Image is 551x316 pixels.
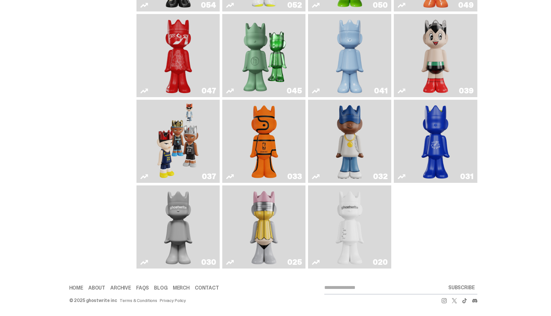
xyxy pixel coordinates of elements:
a: Contact [195,285,219,291]
div: 049 [458,1,473,9]
a: Archive [110,285,131,291]
div: 041 [374,87,387,95]
img: Swingman [328,102,372,180]
a: Astro Boy [398,17,473,95]
a: ghost [312,188,387,266]
div: 030 [201,258,216,266]
a: About [88,285,105,291]
a: Privacy Policy [160,298,186,303]
img: Latte [414,102,458,180]
div: 032 [373,173,387,180]
div: 050 [373,1,387,9]
img: One [156,188,200,266]
div: 025 [287,258,302,266]
a: FAQs [136,285,149,291]
img: Game Face (2024) [156,102,200,180]
div: 031 [460,173,473,180]
a: Home [69,285,83,291]
img: ghost [328,188,372,266]
img: Skip [161,17,195,95]
img: Game Ball [247,102,281,180]
a: No. 2 Pencil [226,188,302,266]
div: 039 [459,87,473,95]
div: 054 [201,1,216,9]
a: Game Ball [226,102,302,180]
div: 045 [287,87,302,95]
img: Astro Boy [419,17,452,95]
div: 047 [202,87,216,95]
img: Present [237,17,291,95]
a: Swingman [312,102,387,180]
a: Latte [398,102,473,180]
img: No. 2 Pencil [242,188,286,266]
a: Schrödinger's ghost: Winter Blue [312,17,387,95]
div: 020 [373,258,387,266]
a: Terms & Conditions [120,298,157,303]
a: Merch [173,285,190,291]
div: 033 [287,173,302,180]
a: Present [226,17,302,95]
button: SUBSCRIBE [446,281,477,294]
div: © 2025 ghostwrite inc [69,298,117,303]
a: Game Face (2024) [140,102,216,180]
a: Blog [154,285,167,291]
a: Skip [140,17,216,95]
div: 037 [202,173,216,180]
div: 052 [287,1,302,9]
img: Schrödinger's ghost: Winter Blue [333,17,367,95]
a: One [140,188,216,266]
